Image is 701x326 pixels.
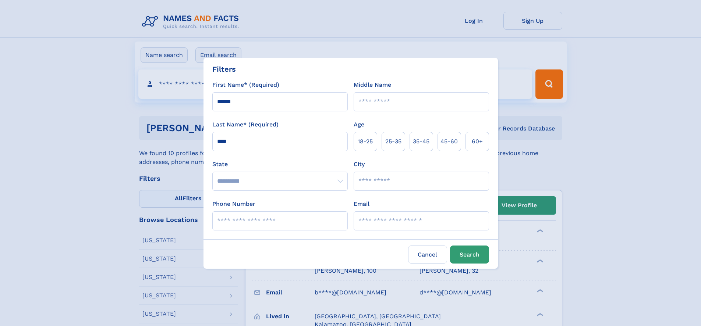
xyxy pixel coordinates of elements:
[212,64,236,75] div: Filters
[212,160,348,169] label: State
[354,200,369,208] label: Email
[354,160,365,169] label: City
[385,137,401,146] span: 25‑35
[354,80,391,89] label: Middle Name
[440,137,458,146] span: 45‑60
[212,120,279,129] label: Last Name* (Required)
[472,137,483,146] span: 60+
[413,137,429,146] span: 35‑45
[408,246,447,264] label: Cancel
[354,120,364,129] label: Age
[212,200,255,208] label: Phone Number
[212,80,279,89] label: First Name* (Required)
[358,137,373,146] span: 18‑25
[450,246,489,264] button: Search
